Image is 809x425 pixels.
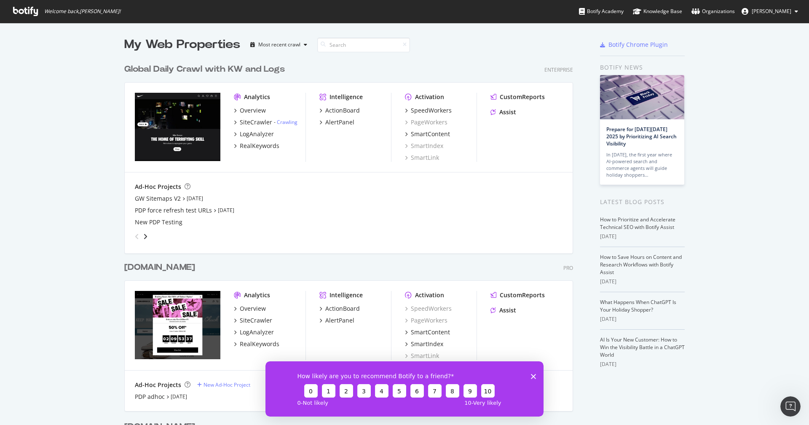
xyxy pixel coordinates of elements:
[490,108,516,116] a: Assist
[124,261,198,274] a: [DOMAIN_NAME]
[600,40,668,49] a: Botify Chrome Plugin
[405,106,452,115] a: SpeedWorkers
[608,40,668,49] div: Botify Chrome Plugin
[234,304,266,313] a: Overview
[405,118,447,126] div: PageWorkers
[329,291,363,299] div: Intelligence
[319,118,354,126] a: AlertPanel
[142,232,148,241] div: angle-right
[563,264,573,272] div: Pro
[240,106,266,115] div: Overview
[600,75,684,119] img: Prepare for Black Friday 2025 by Prioritizing AI Search Visibility
[600,278,685,285] div: [DATE]
[240,142,279,150] div: RealKeywords
[135,381,181,389] div: Ad-Hoc Projects
[500,291,545,299] div: CustomReports
[124,36,240,53] div: My Web Properties
[240,316,272,325] div: SiteCrawler
[218,207,234,214] a: [DATE]
[187,195,203,202] a: [DATE]
[415,291,444,299] div: Activation
[317,38,410,52] input: Search
[490,291,545,299] a: CustomReports
[234,316,272,325] a: SiteCrawler
[135,393,165,401] a: PDP adhoc
[411,130,450,138] div: SmartContent
[691,7,735,16] div: Organizations
[240,304,266,313] div: Overview
[490,306,516,315] a: Assist
[135,218,182,226] a: New PDP Testing
[325,316,354,325] div: AlertPanel
[131,230,142,243] div: angle-left
[197,381,250,388] a: New Ad-Hoc Project
[135,291,220,359] img: www.converse.com
[329,93,363,101] div: Intelligence
[124,261,195,274] div: [DOMAIN_NAME]
[600,197,685,207] div: Latest Blog Posts
[244,291,270,299] div: Analytics
[265,361,544,417] iframe: Survey from Botify
[234,328,274,336] a: LogAnalyzer
[325,304,360,313] div: ActionBoard
[600,233,685,240] div: [DATE]
[247,38,311,51] button: Most recent crawl
[124,63,285,75] div: Global Daily Crawl with KW and Logs
[600,216,675,231] a: How to Prioritize and Accelerate Technical SEO with Botify Assist
[234,106,266,115] a: Overview
[752,8,791,15] span: Edward Turner
[411,328,450,336] div: SmartContent
[325,106,360,115] div: ActionBoard
[234,340,279,348] a: RealKeywords
[405,352,439,360] a: SmartLink
[325,118,354,126] div: AlertPanel
[405,340,443,348] a: SmartIndex
[499,108,516,116] div: Assist
[405,153,439,162] a: SmartLink
[600,360,685,368] div: [DATE]
[606,151,678,178] div: In [DATE], the first year where AI-powered search and commerce agents will guide holiday shoppers…
[234,130,274,138] a: LogAnalyzer
[405,142,443,150] a: SmartIndex
[405,304,452,313] div: SpeedWorkers
[240,130,274,138] div: LogAnalyzer
[735,5,805,18] button: [PERSON_NAME]
[44,8,121,15] span: Welcome back, [PERSON_NAME] !
[544,66,573,73] div: Enterprise
[204,381,250,388] div: New Ad-Hoc Project
[258,42,300,47] div: Most recent crawl
[600,299,676,313] a: What Happens When ChatGPT Is Your Holiday Shopper?
[499,306,516,315] div: Assist
[135,194,181,203] a: GW Sitemaps V2
[319,316,354,325] a: AlertPanel
[135,206,212,215] a: PDP force refresh test URLs
[234,142,279,150] a: RealKeywords
[579,7,624,16] div: Botify Academy
[124,63,288,75] a: Global Daily Crawl with KW and Logs
[135,93,220,161] img: nike.com
[234,118,297,126] a: SiteCrawler- Crawling
[606,126,677,147] a: Prepare for [DATE][DATE] 2025 by Prioritizing AI Search Visibility
[405,316,447,325] a: PageWorkers
[135,183,181,191] div: Ad-Hoc Projects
